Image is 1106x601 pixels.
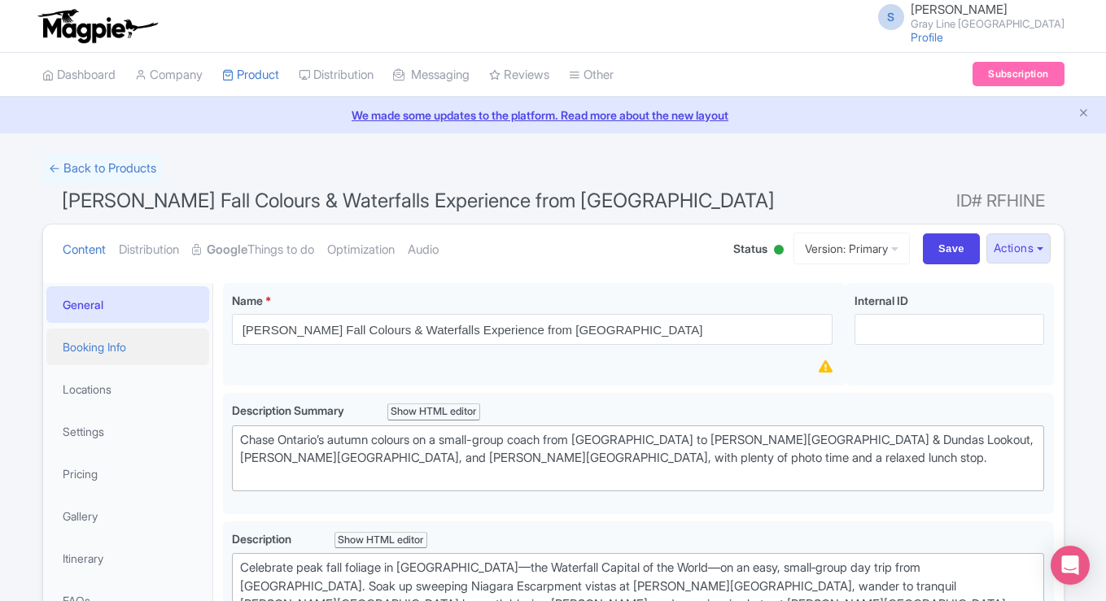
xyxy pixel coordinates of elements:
a: Pricing [46,455,209,492]
span: Name [232,294,263,307]
span: Internal ID [855,294,908,307]
a: Booking Info [46,329,209,365]
a: Dashboard [42,53,116,98]
span: [PERSON_NAME] [911,2,1008,17]
a: Distribution [119,224,179,276]
img: logo-ab69f6fb50320c5b225c76a69d11143b.png [34,8,160,44]
span: [PERSON_NAME] Fall Colours & Waterfalls Experience from [GEOGRAPHIC_DATA] [62,189,775,212]
a: Distribution [299,53,374,98]
a: Content [63,224,106,276]
a: Locations [46,371,209,407]
a: General [46,286,209,323]
div: Show HTML editor [334,532,428,549]
a: Optimization [327,224,395,276]
strong: Google [207,241,247,259]
a: ← Back to Products [42,153,163,185]
a: Audio [408,224,439,276]
a: Company [135,53,203,98]
a: Messaging [393,53,470,98]
input: Save [923,233,980,264]
a: GoogleThings to do [192,224,314,276]
span: Description Summary [232,403,347,417]
a: Version: Primary [793,233,910,264]
div: Open Intercom Messenger [1051,546,1090,585]
a: S [PERSON_NAME] Gray Line [GEOGRAPHIC_DATA] [868,3,1064,29]
div: Active [771,238,787,263]
a: Reviews [489,53,549,98]
a: Subscription [973,62,1064,86]
a: Itinerary [46,540,209,577]
span: Description [232,532,294,546]
a: Profile [911,30,943,44]
span: S [878,4,904,30]
button: Actions [986,233,1051,263]
span: ID# RFHINE [956,185,1045,217]
a: Other [569,53,614,98]
a: Gallery [46,498,209,534]
button: Close announcement [1078,105,1090,124]
span: Status [733,240,767,257]
a: We made some updates to the platform. Read more about the new layout [10,107,1096,124]
div: Chase Ontario’s autumn colours on a small-group coach from [GEOGRAPHIC_DATA] to [PERSON_NAME][GEO... [240,431,1037,486]
a: Product [222,53,279,98]
small: Gray Line [GEOGRAPHIC_DATA] [911,19,1064,29]
div: Show HTML editor [387,403,481,420]
a: Settings [46,413,209,450]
